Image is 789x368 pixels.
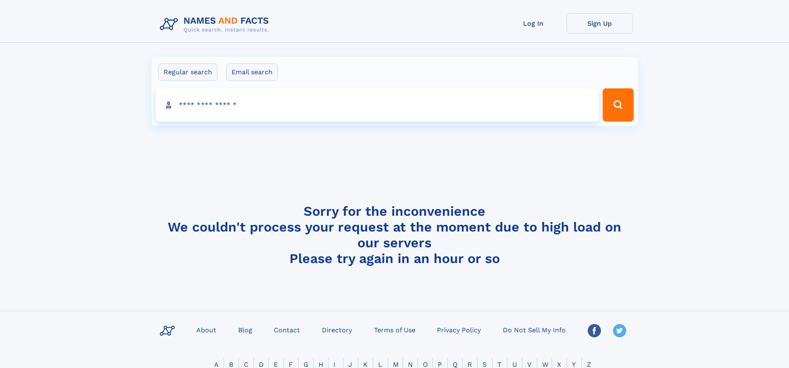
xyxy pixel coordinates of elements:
a: Blog [235,324,256,336]
label: Regular search [158,63,217,81]
a: Directory [318,324,355,336]
a: Do Not Sell My Info [499,324,569,336]
a: Log In [500,13,567,34]
a: About [193,324,220,336]
h4: Sorry for the inconvenience We couldn't process your request at the moment due to high load on ou... [157,203,633,266]
label: Email search [226,63,278,81]
img: Facebook [588,324,601,337]
a: Terms of Use [371,324,419,336]
input: search input [156,88,599,122]
a: Sign Up [567,13,633,34]
img: Logo Names and Facts [157,13,276,36]
a: Contact [270,324,303,336]
button: Search Button [603,88,633,122]
a: Privacy Policy [434,324,484,336]
img: Twitter [613,324,626,337]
